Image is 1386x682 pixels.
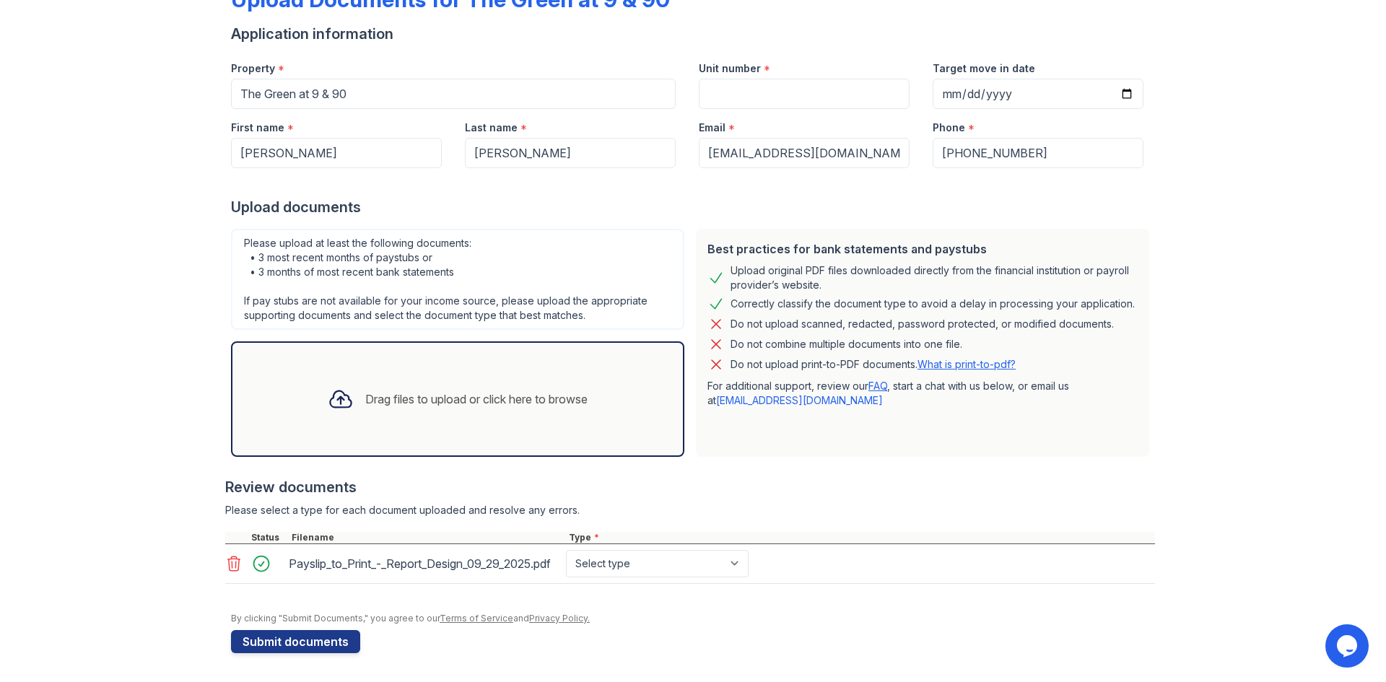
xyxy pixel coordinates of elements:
[231,613,1155,624] div: By clicking "Submit Documents," you agree to our and
[707,240,1138,258] div: Best practices for bank statements and paystubs
[248,532,289,543] div: Status
[699,121,725,135] label: Email
[529,613,590,624] a: Privacy Policy.
[231,630,360,653] button: Submit documents
[225,503,1155,517] div: Please select a type for each document uploaded and resolve any errors.
[231,121,284,135] label: First name
[231,229,684,330] div: Please upload at least the following documents: • 3 most recent months of paystubs or • 3 months ...
[699,61,761,76] label: Unit number
[731,295,1135,312] div: Correctly classify the document type to avoid a delay in processing your application.
[716,394,883,406] a: [EMAIL_ADDRESS][DOMAIN_NAME]
[566,532,1155,543] div: Type
[731,263,1138,292] div: Upload original PDF files downloaded directly from the financial institution or payroll provider’...
[918,358,1016,370] a: What is print-to-pdf?
[707,379,1138,408] p: For additional support, review our , start a chat with us below, or email us at
[231,24,1155,44] div: Application information
[289,552,560,575] div: Payslip_to_Print_-_Report_Design_09_29_2025.pdf
[225,477,1155,497] div: Review documents
[440,613,513,624] a: Terms of Service
[231,61,275,76] label: Property
[731,357,1016,372] p: Do not upload print-to-PDF documents.
[465,121,518,135] label: Last name
[731,336,962,353] div: Do not combine multiple documents into one file.
[868,380,887,392] a: FAQ
[1325,624,1372,668] iframe: chat widget
[731,315,1114,333] div: Do not upload scanned, redacted, password protected, or modified documents.
[933,121,965,135] label: Phone
[289,532,566,543] div: Filename
[933,61,1035,76] label: Target move in date
[365,390,588,408] div: Drag files to upload or click here to browse
[231,197,1155,217] div: Upload documents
